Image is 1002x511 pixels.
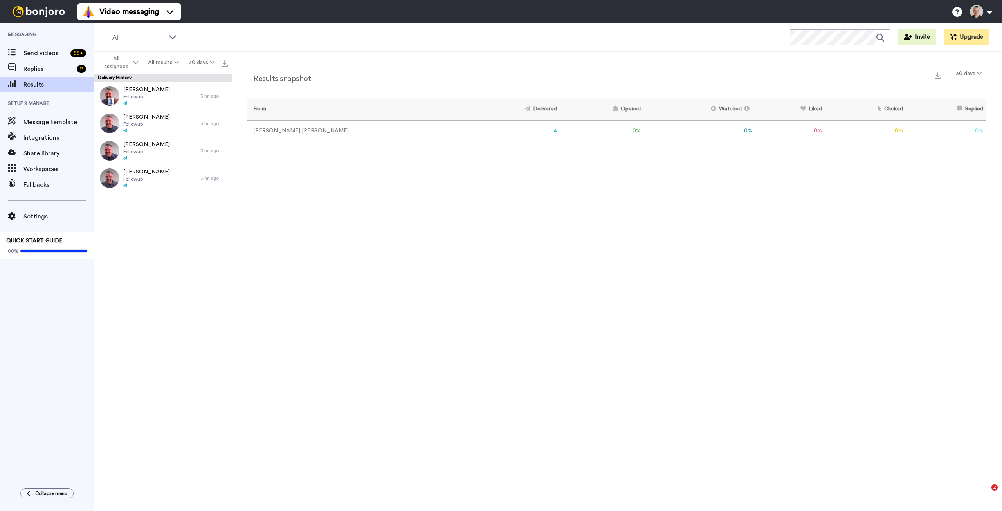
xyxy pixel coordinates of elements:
[644,99,755,120] th: Watched
[94,137,232,164] a: [PERSON_NAME]Followup3 hr. ago
[23,133,94,143] span: Integrations
[644,120,755,142] td: 0 %
[23,49,67,58] span: Send videos
[247,120,469,142] td: [PERSON_NAME] [PERSON_NAME]
[755,120,825,142] td: 0 %
[123,141,170,148] span: [PERSON_NAME]
[200,120,228,126] div: 3 hr. ago
[200,93,228,99] div: 3 hr. ago
[755,99,825,120] th: Liked
[932,69,943,81] button: Export a summary of each team member’s results that match this filter now.
[35,490,67,497] span: Collapse menu
[94,74,232,82] div: Delivery History
[94,164,232,192] a: [PERSON_NAME]Followup3 hr. ago
[94,110,232,137] a: [PERSON_NAME]Followup3 hr. ago
[70,49,86,57] div: 99 +
[123,94,170,100] span: Followup
[247,74,311,83] h2: Results snapshot
[991,484,998,491] span: 2
[23,80,94,89] span: Results
[23,117,94,127] span: Message template
[82,5,95,18] img: vm-color.svg
[20,488,74,498] button: Collapse menu
[469,120,560,142] td: 4
[200,175,228,181] div: 3 hr. ago
[906,120,986,142] td: 0 %
[94,82,232,110] a: [PERSON_NAME]Followup3 hr. ago
[99,6,159,17] span: Video messaging
[935,72,941,79] img: export.svg
[944,29,989,45] button: Upgrade
[23,149,94,158] span: Share library
[123,168,170,176] span: [PERSON_NAME]
[23,212,94,221] span: Settings
[825,120,906,142] td: 0 %
[825,99,906,120] th: Clicked
[123,148,170,155] span: Followup
[123,86,170,94] span: [PERSON_NAME]
[906,99,986,120] th: Replied
[100,55,132,70] span: All assignees
[123,176,170,182] span: Followup
[112,33,165,42] span: All
[23,180,94,190] span: Fallbacks
[184,56,219,70] button: 30 days
[96,52,143,74] button: All assignees
[6,248,18,254] span: 100%
[222,60,228,67] img: export.svg
[100,114,119,133] img: f920207c-817b-4577-8797-f6f74b73fbd7-thumb.jpg
[560,120,643,142] td: 0 %
[143,56,184,70] button: All results
[219,57,230,69] button: Export all results that match these filters now.
[9,6,68,17] img: bj-logo-header-white.svg
[23,164,94,174] span: Workspaces
[123,113,170,121] span: [PERSON_NAME]
[100,86,119,106] img: 6344eb66-d0d7-4a8a-8154-0916758f4a12-thumb.jpg
[6,238,63,244] span: QUICK START GUIDE
[100,141,119,161] img: 73c61c3a-7cc2-4f4b-929e-9f098adebb99-thumb.jpg
[560,99,643,120] th: Opened
[469,99,560,120] th: Delivered
[951,67,986,81] button: 30 days
[247,99,469,120] th: From
[23,64,74,74] span: Replies
[975,484,994,503] iframe: Intercom live chat
[100,168,119,188] img: 58d388e5-a7d4-4ae2-9a4f-80f4eeb63a24-thumb.jpg
[123,121,170,127] span: Followup
[898,29,936,45] button: Invite
[77,65,86,73] div: 2
[200,148,228,154] div: 3 hr. ago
